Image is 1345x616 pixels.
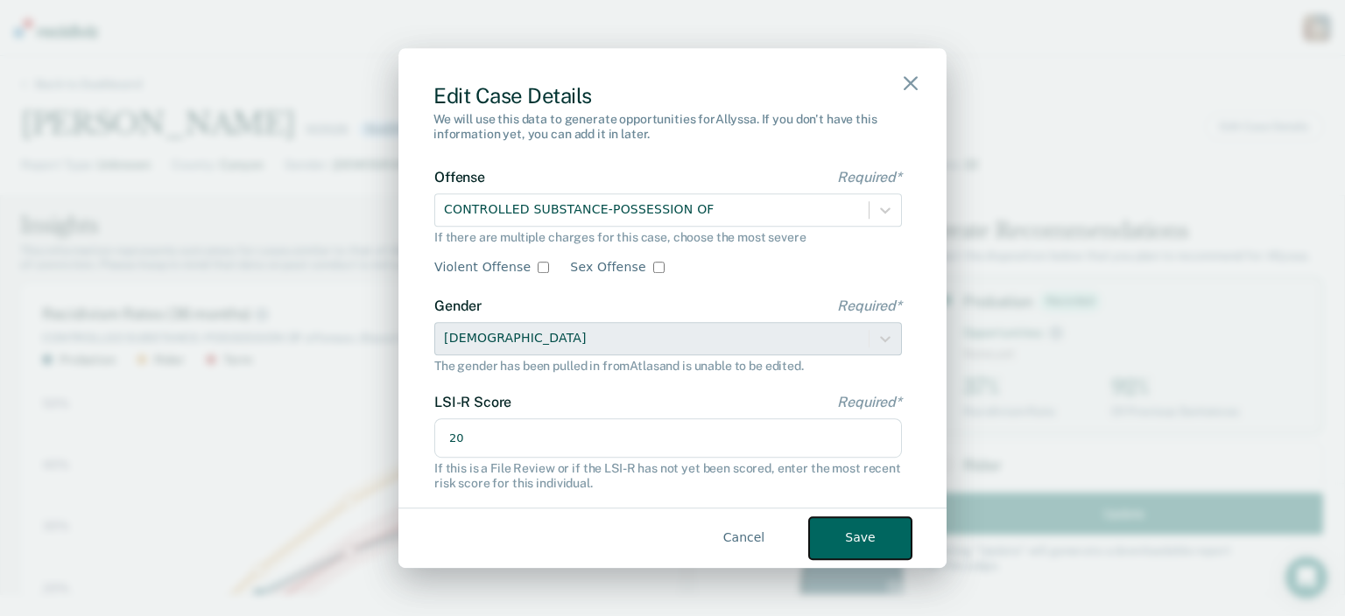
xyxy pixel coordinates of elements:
div: We will use this data to generate opportunities for Allyssa . If you don't have this information ... [433,112,912,142]
div: If there are multiple charges for this case, choose the most severe [434,230,902,245]
span: Required* [837,298,902,315]
label: Violent Offense [434,259,531,277]
label: Offense [434,170,902,186]
span: Required* [837,170,902,186]
button: Cancel [693,517,795,559]
label: Gender [434,298,902,315]
div: Edit Case Details [433,83,912,108]
span: Required* [837,395,902,411]
label: LSI-R Score [434,395,902,411]
label: Sex Offense [570,259,645,277]
div: The gender has been pulled in from Atlas and is unable to be edited. [434,359,902,374]
div: If this is a File Review or if the LSI-R has not yet been scored, enter the most recent risk scor... [434,461,902,491]
button: Save [809,517,912,559]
